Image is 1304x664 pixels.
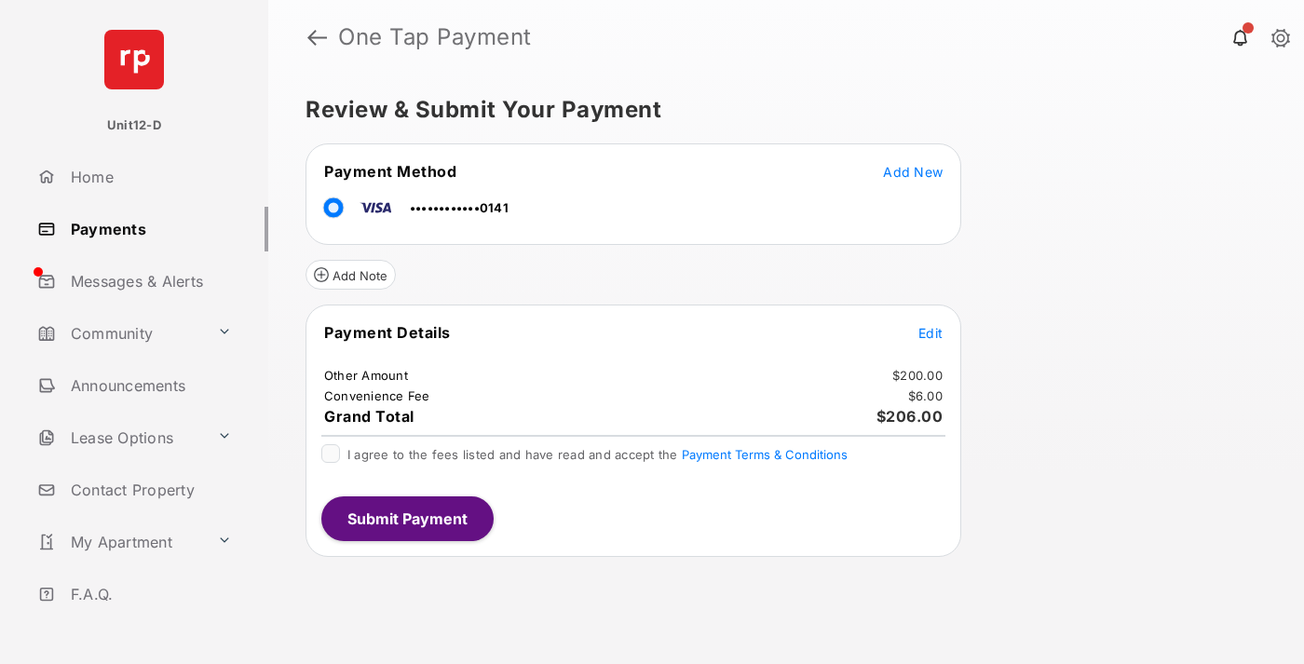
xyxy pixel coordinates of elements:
span: ••••••••••••0141 [410,200,509,215]
td: $6.00 [907,387,944,404]
a: Announcements [30,363,268,408]
button: Add Note [306,260,396,290]
img: svg+xml;base64,PHN2ZyB4bWxucz0iaHR0cDovL3d3dy53My5vcmcvMjAwMC9zdmciIHdpZHRoPSI2NCIgaGVpZ2h0PSI2NC... [104,30,164,89]
a: Community [30,311,210,356]
td: $200.00 [891,367,944,384]
a: Contact Property [30,468,268,512]
a: Home [30,155,268,199]
a: My Apartment [30,520,210,564]
span: Payment Method [324,162,456,181]
strong: One Tap Payment [338,26,532,48]
span: I agree to the fees listed and have read and accept the [347,447,848,462]
a: Lease Options [30,415,210,460]
h5: Review & Submit Your Payment [306,99,1252,121]
button: Edit [918,323,943,342]
a: Payments [30,207,268,251]
span: Add New [883,164,943,180]
span: $206.00 [876,407,944,426]
span: Payment Details [324,323,451,342]
span: Edit [918,325,943,341]
td: Other Amount [323,367,409,384]
a: F.A.Q. [30,572,268,617]
button: Add New [883,162,943,181]
p: Unit12-D [107,116,161,135]
button: Submit Payment [321,496,494,541]
a: Messages & Alerts [30,259,268,304]
td: Convenience Fee [323,387,431,404]
span: Grand Total [324,407,414,426]
button: I agree to the fees listed and have read and accept the [682,447,848,462]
